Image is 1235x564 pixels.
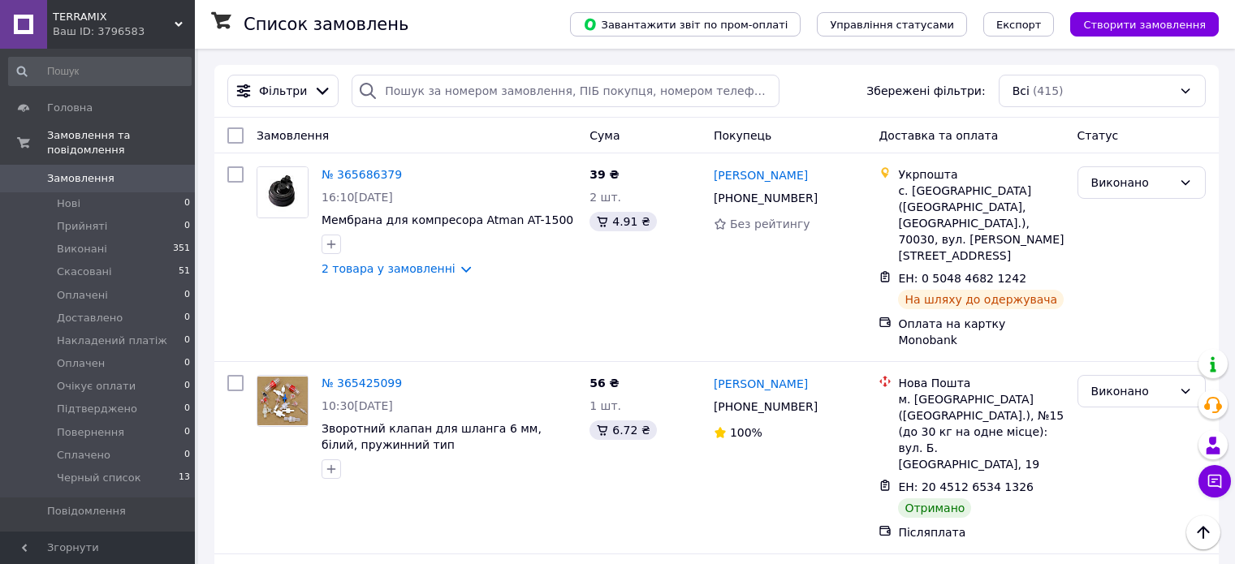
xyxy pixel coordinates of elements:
span: Доставлено [57,311,123,325]
span: 0 [184,288,190,303]
div: Отримано [898,498,971,518]
span: Статус [1077,129,1119,142]
span: 1 шт. [589,399,621,412]
div: Оплата на картку Monobank [898,316,1064,348]
span: Повідомлення [47,504,126,519]
span: 0 [184,379,190,394]
a: Фото товару [257,375,309,427]
span: Створити замовлення [1083,19,1206,31]
div: На шляху до одержувача [898,290,1064,309]
button: Чат з покупцем [1198,465,1231,497]
img: Фото товару [257,167,308,217]
span: 0 [184,448,190,463]
div: Виконано [1091,382,1172,400]
span: 0 [184,219,190,234]
button: Завантажити звіт по пром-оплаті [570,12,801,37]
a: Фото товару [257,166,309,218]
button: Управління статусами [817,12,967,37]
span: Покупець [714,129,771,142]
span: 56 ₴ [589,377,619,390]
span: Доставка та оплата [879,129,998,142]
a: Зворотний клапан для шланга 6 мм, білий, пружинний тип [322,422,542,451]
span: ЕН: 20 4512 6534 1326 [898,480,1034,493]
span: Завантажити звіт по пром-оплаті [583,17,788,32]
img: Фото товару [257,377,308,424]
span: 39 ₴ [589,168,619,181]
div: Ваш ID: 3796583 [53,24,195,39]
span: Експорт [996,19,1042,31]
a: № 365686379 [322,168,402,181]
div: с. [GEOGRAPHIC_DATA] ([GEOGRAPHIC_DATA], [GEOGRAPHIC_DATA].), 70030, вул. [PERSON_NAME][STREET_AD... [898,183,1064,264]
div: м. [GEOGRAPHIC_DATA] ([GEOGRAPHIC_DATA].), №15 (до 30 кг на одне місце): вул. Б. [GEOGRAPHIC_DATA... [898,391,1064,472]
span: Оплачен [57,356,105,371]
span: 351 [173,242,190,256]
button: Створити замовлення [1070,12,1219,37]
span: 0 [184,425,190,440]
span: Скасовані [57,265,112,279]
span: Замовлення [257,129,329,142]
input: Пошук [8,57,192,86]
span: Фільтри [259,83,307,99]
span: 16:10[DATE] [322,191,393,204]
span: Накладений платіж [57,334,167,348]
span: 0 [184,334,190,348]
span: Виконані [57,242,107,256]
span: [PHONE_NUMBER] [714,400,818,413]
span: Збережені фільтри: [866,83,985,99]
input: Пошук за номером замовлення, ПІБ покупця, номером телефону, Email, номером накладної [352,75,779,107]
button: Експорт [983,12,1055,37]
span: ЕН: 0 5048 4682 1242 [898,272,1026,285]
div: Нова Пошта [898,375,1064,391]
span: Замовлення та повідомлення [47,128,195,157]
span: 51 [179,265,190,279]
a: [PERSON_NAME] [714,167,808,183]
div: Укрпошта [898,166,1064,183]
span: 0 [184,402,190,416]
span: Прийняті [57,219,107,234]
span: 0 [184,196,190,211]
span: Всі [1013,83,1030,99]
div: 6.72 ₴ [589,420,656,440]
span: 100% [730,426,762,439]
span: Cума [589,129,620,142]
a: Мембрана для компресора Atman AT-1500 [322,213,573,226]
div: Післяплата [898,524,1064,540]
span: Сплачено [57,448,110,463]
span: Очікує оплати [57,379,136,394]
span: [PHONE_NUMBER] [714,192,818,205]
span: Нові [57,196,80,211]
span: Черный список [57,471,141,485]
span: 13 [179,471,190,485]
span: 0 [184,311,190,325]
span: TERRAMIX [53,10,175,24]
a: 2 товара у замовленні [322,262,456,275]
span: Підтверджено [57,402,137,416]
div: Виконано [1091,174,1172,192]
a: Створити замовлення [1054,17,1219,30]
span: 2 шт. [589,191,621,204]
h1: Список замовлень [244,15,408,34]
div: 4.91 ₴ [589,212,656,231]
span: 0 [184,356,190,371]
span: Без рейтингу [730,217,810,230]
span: (415) [1033,84,1064,97]
a: [PERSON_NAME] [714,376,808,392]
span: Замовлення [47,171,114,186]
span: Повернення [57,425,124,440]
span: 10:30[DATE] [322,399,393,412]
span: Головна [47,101,93,115]
button: Наверх [1186,515,1220,549]
span: Оплачені [57,288,108,303]
span: Управління статусами [830,19,954,31]
a: № 365425099 [322,377,402,390]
